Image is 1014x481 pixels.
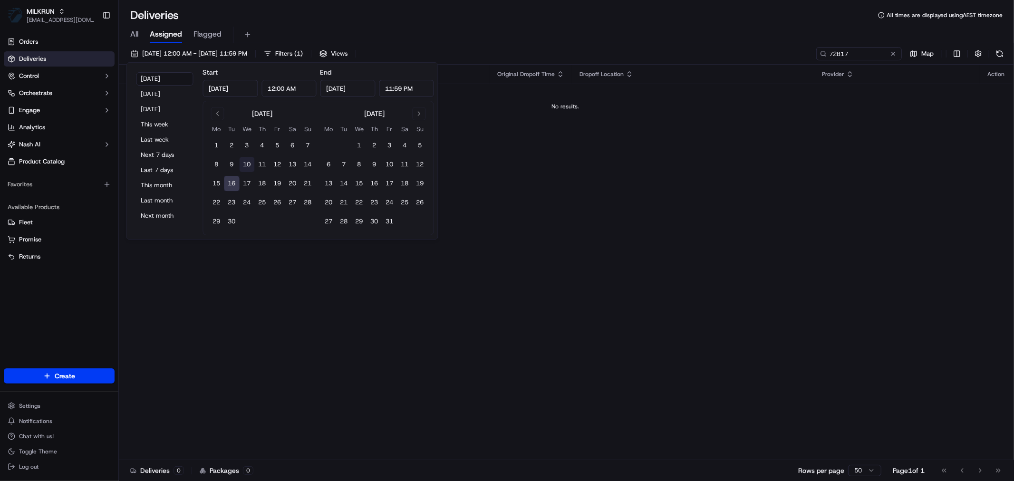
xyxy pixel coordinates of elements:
a: Promise [8,235,111,244]
th: Friday [270,124,285,134]
button: [DATE] 12:00 AM - [DATE] 11:59 PM [126,47,251,60]
th: Saturday [397,124,413,134]
button: 13 [285,157,300,172]
button: 23 [224,195,240,210]
button: 5 [270,138,285,153]
button: Notifications [4,414,115,428]
button: 4 [397,138,413,153]
button: 16 [224,176,240,191]
button: Views [315,47,352,60]
span: Log out [19,463,39,471]
div: 0 [174,466,184,475]
button: 28 [337,214,352,229]
span: Assigned [150,29,182,40]
button: 25 [397,195,413,210]
span: Chat with us! [19,433,54,440]
th: Tuesday [224,124,240,134]
button: Toggle Theme [4,445,115,458]
button: 15 [209,176,224,191]
span: Promise [19,235,41,244]
button: 17 [382,176,397,191]
th: Thursday [255,124,270,134]
button: Chat with us! [4,430,115,443]
span: Product Catalog [19,157,65,166]
button: 24 [240,195,255,210]
span: Original Dropoff Time [497,70,555,78]
button: 10 [382,157,397,172]
span: Orchestrate [19,89,52,97]
button: 20 [285,176,300,191]
button: 22 [352,195,367,210]
button: 27 [321,214,337,229]
button: [DATE] [136,87,193,101]
button: Filters(1) [260,47,307,60]
button: 14 [337,176,352,191]
button: Last 7 days [136,164,193,177]
button: 13 [321,176,337,191]
button: 27 [285,195,300,210]
div: No results. [123,103,1008,110]
button: 26 [413,195,428,210]
span: Nash AI [19,140,40,149]
span: [EMAIL_ADDRESS][DOMAIN_NAME] [27,16,95,24]
button: 31 [382,214,397,229]
div: [DATE] [364,109,385,118]
button: 10 [240,157,255,172]
div: Deliveries [130,466,184,475]
button: 11 [255,157,270,172]
button: Fleet [4,215,115,230]
th: Thursday [367,124,382,134]
button: 2 [367,138,382,153]
button: 16 [367,176,382,191]
span: Create [55,371,75,381]
button: Create [4,368,115,384]
button: 9 [224,157,240,172]
button: [DATE] [136,103,193,116]
button: Orchestrate [4,86,115,101]
button: 21 [300,176,316,191]
a: Fleet [8,218,111,227]
th: Wednesday [240,124,255,134]
div: Favorites [4,177,115,192]
div: Action [987,70,1004,78]
button: 11 [397,157,413,172]
span: Orders [19,38,38,46]
button: 20 [321,195,337,210]
button: 19 [413,176,428,191]
button: 30 [367,214,382,229]
th: Monday [209,124,224,134]
span: Flagged [193,29,222,40]
th: Monday [321,124,337,134]
span: Engage [19,106,40,115]
input: Time [379,80,434,97]
button: 18 [397,176,413,191]
th: Sunday [300,124,316,134]
button: 19 [270,176,285,191]
button: 17 [240,176,255,191]
button: 4 [255,138,270,153]
button: 12 [413,157,428,172]
button: This week [136,118,193,131]
button: Next month [136,209,193,222]
button: This month [136,179,193,192]
button: Log out [4,460,115,473]
button: 28 [300,195,316,210]
button: 18 [255,176,270,191]
button: 7 [337,157,352,172]
input: Date [320,80,376,97]
p: Rows per page [798,466,844,475]
button: 7 [300,138,316,153]
h1: Deliveries [130,8,179,23]
button: Go to previous month [211,107,224,120]
label: End [320,68,332,77]
button: 15 [352,176,367,191]
button: 23 [367,195,382,210]
button: 6 [321,157,337,172]
div: 0 [243,466,253,475]
button: 5 [413,138,428,153]
button: Next 7 days [136,148,193,162]
button: 22 [209,195,224,210]
span: Map [921,49,934,58]
button: Last month [136,194,193,207]
button: MILKRUNMILKRUN[EMAIL_ADDRESS][DOMAIN_NAME] [4,4,98,27]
